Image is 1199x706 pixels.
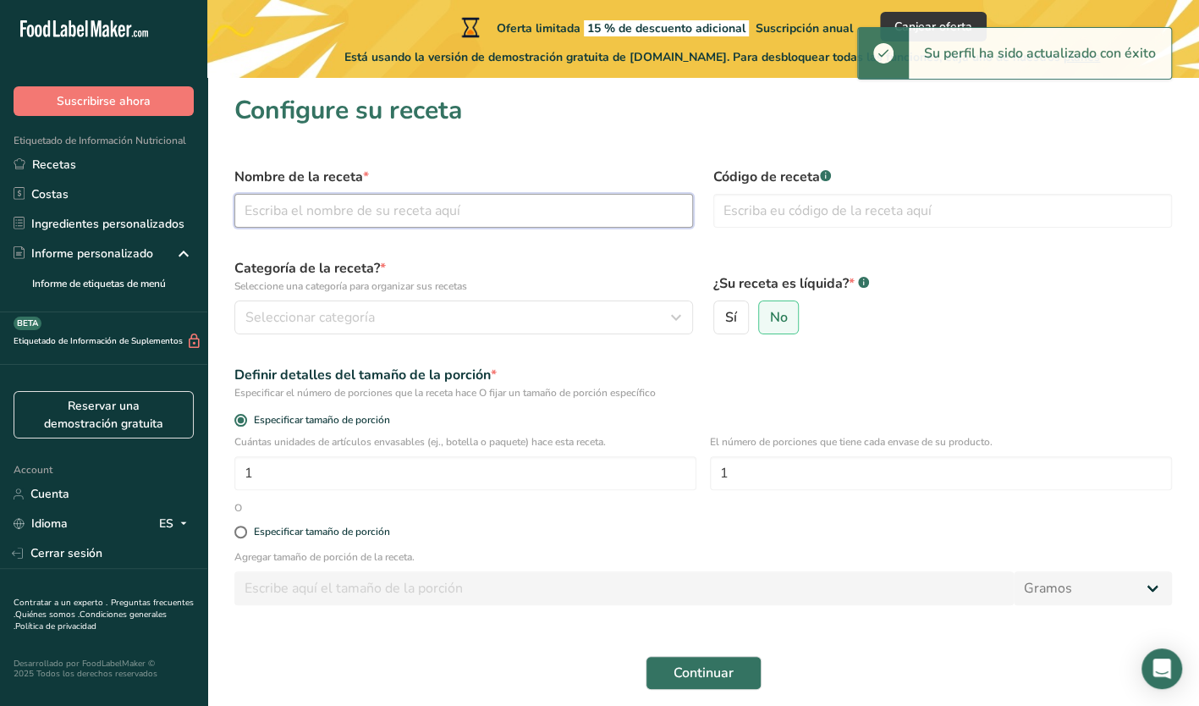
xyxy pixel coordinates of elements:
[909,28,1171,79] div: Su perfil ha sido actualizado con éxito
[14,659,194,679] div: Desarrollado por FoodLabelMaker © 2025 Todos los derechos reservados
[14,597,107,609] a: Contratar a un experto .
[14,509,68,538] a: Idioma
[247,414,390,427] span: Especificar tamaño de porción
[1141,648,1182,689] div: Open Intercom Messenger
[57,92,151,110] span: Suscribirse ahora
[713,273,1172,294] label: ¿Su receta es líquida?
[880,12,987,41] button: Canjear oferta
[254,526,390,538] div: Especificar tamaño de porción
[14,86,194,116] button: Suscribirse ahora
[15,609,80,621] a: Quiénes somos .
[234,301,693,334] button: Seleccionar categoría
[710,434,1172,450] p: El número de porciones que tiene cada envase de su producto.
[458,17,853,37] div: Oferta limitada
[234,365,1172,385] div: Definir detalles del tamaño de la porción
[234,279,693,294] p: Seleccione una categoría para organizar sus recetas
[234,549,1172,565] p: Agregar tamaño de porción de la receta.
[713,167,1172,187] label: Código de receta
[14,391,194,438] a: Reservar una demostración gratuita
[234,167,693,187] label: Nombre de la receta
[725,309,737,326] span: Sí
[674,663,734,683] span: Continuar
[14,317,41,330] div: BETA
[14,245,153,262] div: Informe personalizado
[224,500,252,516] div: O
[14,609,167,632] a: Condiciones generales .
[584,20,749,36] span: 15 % de descuento adicional
[756,20,853,36] span: Suscripción anual
[15,621,96,632] a: Política de privacidad
[234,385,1172,400] div: Especificar el número de porciones que la receta hace O fijar un tamaño de porción específico
[234,434,696,450] p: Cuántas unidades de artículos envasables (ej., botella o paquete) hace esta receta.
[344,48,1100,66] span: Está usando la versión de demostración gratuita de [DOMAIN_NAME]. Para desbloquear todas las func...
[159,514,194,534] div: ES
[234,91,1172,130] h1: Configure su receta
[234,194,693,228] input: Escriba el nombre de su receta aquí
[646,656,762,690] button: Continuar
[713,194,1172,228] input: Escriba eu código de la receta aquí
[234,258,693,294] label: Categoría de la receta?
[894,18,972,36] span: Canjear oferta
[234,571,1014,605] input: Escribe aquí el tamaño de la porción
[769,309,787,326] span: No
[14,597,194,621] a: Preguntas frecuentes .
[245,307,375,328] span: Seleccionar categoría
